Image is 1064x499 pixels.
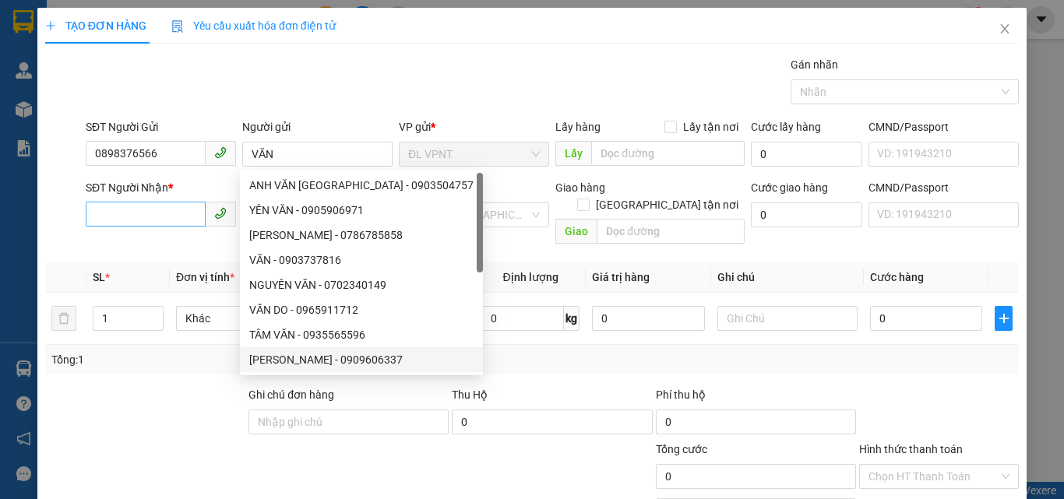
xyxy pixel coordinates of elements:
[983,8,1027,51] button: Close
[249,251,474,269] div: VĂN - 0903737816
[51,351,412,368] div: Tổng: 1
[399,118,549,135] div: VP gửi
[169,19,206,57] img: logo.jpg
[591,141,745,166] input: Dọc đường
[999,23,1011,35] span: close
[452,388,488,401] span: Thu Hộ
[86,118,236,135] div: SĐT Người Gửi
[597,219,745,244] input: Dọc đường
[717,306,858,331] input: Ghi Chú
[555,141,591,166] span: Lấy
[249,351,474,368] div: [PERSON_NAME] - 0909606337
[870,271,924,283] span: Cước hàng
[592,271,650,283] span: Giá trị hàng
[93,271,105,283] span: SL
[592,306,704,331] input: 0
[751,202,862,227] input: Cước giao hàng
[656,443,707,455] span: Tổng cước
[131,59,214,72] b: [DOMAIN_NAME]
[590,196,745,213] span: [GEOGRAPHIC_DATA] tận nơi
[240,297,483,322] div: VĂN DO - 0965911712
[248,409,449,434] input: Ghi chú đơn hàng
[240,248,483,272] div: VĂN - 0903737816
[751,142,862,167] input: Cước lấy hàng
[45,19,146,32] span: TẠO ĐƠN HÀNG
[86,179,236,196] div: SĐT Người Nhận
[214,146,227,159] span: phone
[249,326,474,343] div: TÂM VĂN - 0935565596
[502,271,558,283] span: Định lượng
[408,142,540,166] span: ĐL VPNT
[96,23,154,96] b: Gửi khách hàng
[249,227,474,244] div: [PERSON_NAME] - 0786785858
[19,100,81,201] b: Phúc An Express
[751,181,828,194] label: Cước giao hàng
[171,19,336,32] span: Yêu cầu xuất hóa đơn điện tử
[249,202,474,219] div: YÊN VĂN - 0905906971
[240,223,483,248] div: VĂN SƠN - 0786785858
[240,198,483,223] div: YÊN VĂN - 0905906971
[555,219,597,244] span: Giao
[868,179,1019,196] div: CMND/Passport
[240,173,483,198] div: ANH VĂN VIỆT MỸ - 0903504757
[248,388,334,401] label: Ghi chú đơn hàng
[51,306,76,331] button: delete
[249,276,474,293] div: NGUYÊN VĂN - 0702340149
[171,20,184,33] img: icon
[146,318,163,330] span: Decrease Value
[868,118,1019,135] div: CMND/Passport
[214,207,227,220] span: phone
[240,322,483,347] div: TÂM VĂN - 0935565596
[859,443,963,455] label: Hình thức thanh toán
[19,19,97,97] img: logo.jpg
[555,181,605,194] span: Giao hàng
[249,301,474,318] div: VĂN DO - 0965911712
[242,118,393,135] div: Người gửi
[555,121,601,133] span: Lấy hàng
[150,309,160,318] span: up
[751,121,821,133] label: Cước lấy hàng
[564,306,580,331] span: kg
[176,271,234,283] span: Đơn vị tính
[656,386,856,409] div: Phí thu hộ
[711,262,864,293] th: Ghi chú
[249,177,474,194] div: ANH VĂN [GEOGRAPHIC_DATA] - 0903504757
[677,118,745,135] span: Lấy tận nơi
[791,58,838,71] label: Gán nhãn
[185,307,307,330] span: Khác
[150,320,160,329] span: down
[995,306,1013,331] button: plus
[131,74,214,93] li: (c) 2017
[240,272,483,297] div: NGUYÊN VĂN - 0702340149
[995,312,1012,325] span: plus
[146,307,163,318] span: Increase Value
[45,20,56,31] span: plus
[240,347,483,372] div: TRẦN VĂN CHIẾN - 0909606337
